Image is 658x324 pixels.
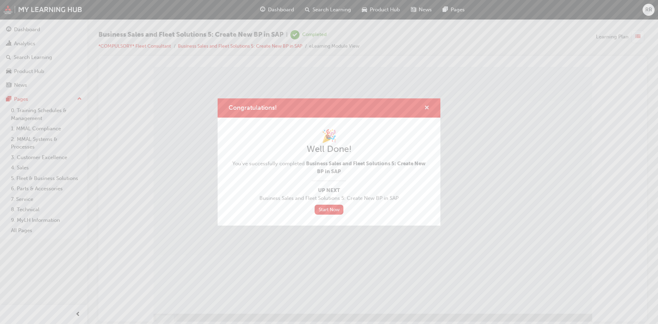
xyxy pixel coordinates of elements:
span: Business Sales and Fleet Solutions 5: Create New BP in SAP [229,194,429,202]
span: You've successfully completed [229,160,429,175]
span: Up Next [229,187,429,194]
div: Congratulations! [218,98,440,226]
button: cross-icon [424,104,429,112]
span: Congratulations! [229,104,277,111]
h1: 🎉 [229,129,429,144]
a: Start Now [315,205,343,215]
h2: Well Done! [229,144,429,155]
span: Business Sales and Fleet Solutions 5: Create New BP in SAP [306,160,426,175]
span: cross-icon [424,105,429,111]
